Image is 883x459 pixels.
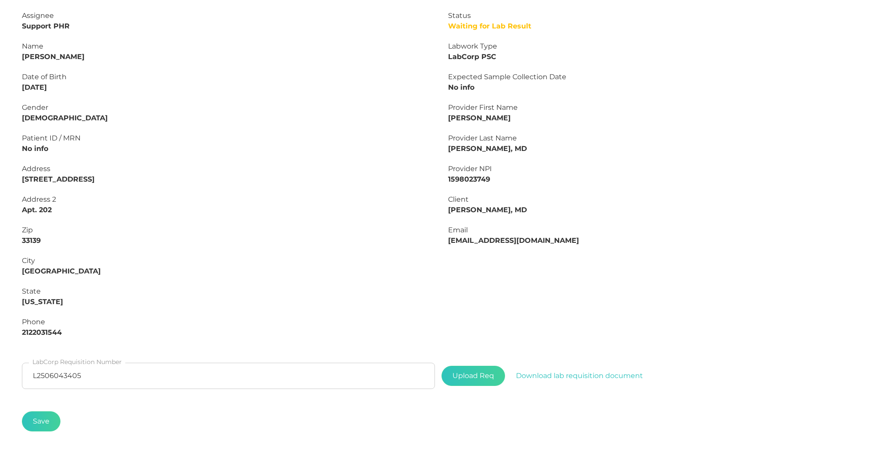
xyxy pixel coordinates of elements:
div: Provider Last Name [448,133,861,144]
strong: 2122031544 [22,328,62,336]
strong: [PERSON_NAME], MD [448,206,527,214]
strong: [DATE] [22,83,47,91]
strong: [DEMOGRAPHIC_DATA] [22,114,108,122]
div: State [22,286,435,297]
strong: [STREET_ADDRESS] [22,175,95,183]
div: Name [22,41,435,52]
strong: No info [22,144,48,153]
div: Patient ID / MRN [22,133,435,144]
div: Zip [22,225,435,235]
strong: [PERSON_NAME] [448,114,511,122]
strong: LabCorp PSC [448,53,496,61]
strong: [GEOGRAPHIC_DATA] [22,267,101,275]
strong: 33139 [22,236,41,245]
div: Address [22,164,435,174]
div: Address 2 [22,194,435,205]
div: Assignee [22,11,435,21]
strong: No info [448,83,474,91]
div: Email [448,225,861,235]
input: LabCorp Requisition Number [22,363,435,389]
div: Status [448,11,861,21]
div: Gender [22,102,435,113]
div: Phone [22,317,435,327]
div: Provider NPI [448,164,861,174]
strong: Apt. 202 [22,206,52,214]
strong: [PERSON_NAME], MD [448,144,527,153]
strong: Support PHR [22,22,70,30]
div: City [22,256,435,266]
button: Download lab requisition document [505,366,654,386]
span: Waiting for Lab Result [448,22,531,30]
strong: [US_STATE] [22,298,63,306]
strong: [PERSON_NAME] [22,53,85,61]
div: Labwork Type [448,41,861,52]
strong: [EMAIL_ADDRESS][DOMAIN_NAME] [448,236,579,245]
div: Provider First Name [448,102,861,113]
strong: 1598023749 [448,175,490,183]
div: Expected Sample Collection Date [448,72,861,82]
span: Upload Req [441,366,505,386]
div: Client [448,194,861,205]
div: Date of Birth [22,72,435,82]
button: Save [22,411,60,431]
